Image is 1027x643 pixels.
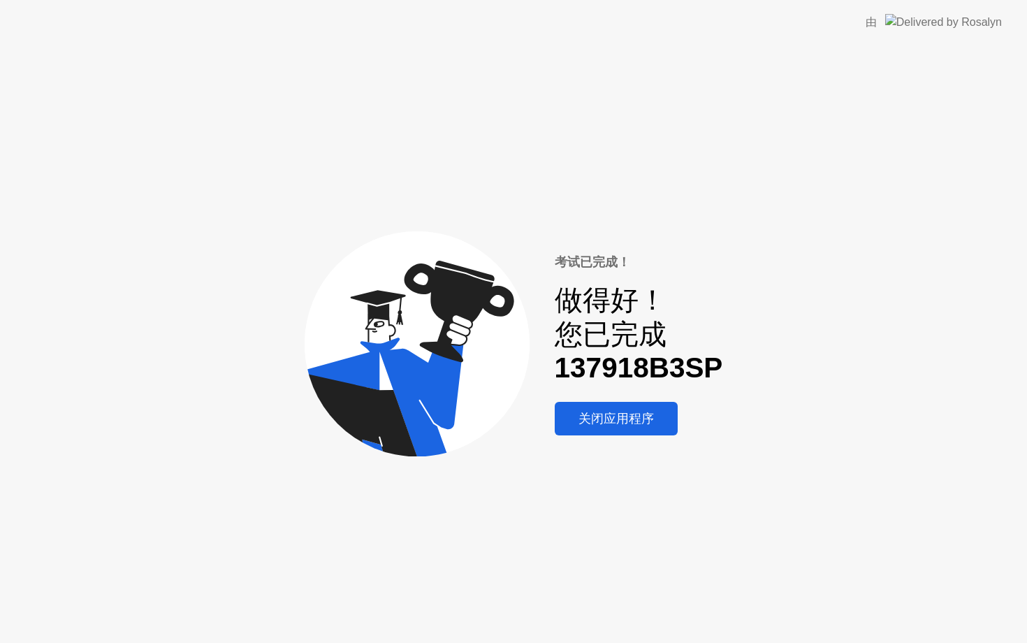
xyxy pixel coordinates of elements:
[559,410,673,427] div: 关闭应用程序
[555,402,678,435] button: 关闭应用程序
[555,252,723,272] div: 考试已完成！
[555,283,723,385] div: 做得好！ 您已完成
[866,14,877,31] div: 由
[555,352,723,384] b: 137918B3SP
[885,14,1002,30] img: Delivered by Rosalyn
